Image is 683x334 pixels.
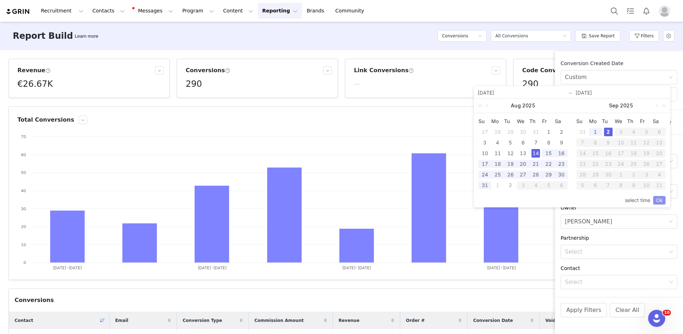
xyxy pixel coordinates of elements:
div: 19 [506,160,515,168]
div: 22 [544,160,553,168]
span: Contact [15,317,33,324]
text: [DATE]-[DATE] [53,265,82,270]
th: Thu [529,116,542,127]
text: [DATE]-[DATE] [487,265,516,270]
div: 16 [602,149,615,158]
h3: Link Conversions [354,66,414,75]
td: August 1, 2025 [542,127,555,137]
span: Tu [504,118,517,124]
div: 29 [544,170,553,179]
td: August 27, 2025 [517,169,530,180]
div: 6 [519,138,527,147]
div: 29 [589,170,602,179]
div: Owner [561,204,677,212]
span: Revenue [339,317,360,324]
td: August 2, 2025 [555,127,568,137]
div: 30 [519,128,527,136]
span: Tu [602,118,615,124]
i: icon: down [669,159,673,164]
td: August 13, 2025 [517,148,530,159]
div: 17 [481,160,489,168]
div: Erika Bianchi [565,215,612,228]
td: August 22, 2025 [542,159,555,169]
td: September 6, 2025 [653,127,666,137]
th: Sun [576,116,589,127]
button: Recruitment [37,3,88,19]
td: September 1, 2025 [589,127,602,137]
a: Community [331,3,372,19]
td: September 27, 2025 [653,159,666,169]
button: Filters [629,30,659,42]
span: Conversion Date [473,317,513,324]
td: September 16, 2025 [602,148,615,159]
h3: Conversions [186,66,230,75]
td: September 2, 2025 [602,127,615,137]
td: September 26, 2025 [640,159,653,169]
td: September 22, 2025 [589,159,602,169]
span: Su [478,118,491,124]
td: August 28, 2025 [529,169,542,180]
span: Voided [545,317,562,324]
td: September 12, 2025 [640,137,653,148]
td: September 10, 2025 [615,137,628,148]
div: 23 [557,160,566,168]
td: August 8, 2025 [542,137,555,148]
div: 30 [557,170,566,179]
th: Sun [478,116,491,127]
td: September 9, 2025 [602,137,615,148]
div: 10 [481,149,489,158]
div: 13 [519,149,527,158]
div: 11 [653,181,666,190]
div: 4 [627,128,640,136]
td: September 19, 2025 [640,148,653,159]
td: September 20, 2025 [653,148,666,159]
div: 20 [653,149,666,158]
h3: Code Conversions [522,66,585,75]
div: 9 [602,138,615,147]
div: 14 [531,149,540,158]
td: October 1, 2025 [615,169,628,180]
th: Sat [555,116,568,127]
button: Clear All [610,303,645,317]
a: Next year (Control + right) [658,99,667,113]
td: September 18, 2025 [627,148,640,159]
div: 26 [506,170,515,179]
text: 20 [21,224,26,229]
a: 2025 [521,99,536,113]
td: August 25, 2025 [491,169,504,180]
span: Order # [406,317,425,324]
div: 6 [589,181,602,190]
div: 2 [557,128,566,136]
td: September 21, 2025 [576,159,589,169]
img: grin logo [6,8,31,15]
td: October 10, 2025 [640,180,653,191]
td: August 31, 2025 [478,180,491,191]
button: Program [178,3,218,19]
div: 2 [627,170,640,179]
div: 6 [653,128,666,136]
td: August 7, 2025 [529,137,542,148]
div: 10 [640,181,653,190]
td: October 9, 2025 [627,180,640,191]
i: icon: down [669,75,673,80]
div: 12 [506,149,515,158]
i: icon: down [562,34,567,39]
th: Wed [517,116,530,127]
span: Sa [555,118,568,124]
td: August 17, 2025 [478,159,491,169]
td: August 31, 2025 [576,127,589,137]
td: October 2, 2025 [627,169,640,180]
td: August 14, 2025 [529,148,542,159]
td: September 8, 2025 [589,137,602,148]
td: September 11, 2025 [627,137,640,148]
div: 4 [653,170,666,179]
td: August 20, 2025 [517,159,530,169]
h5: Conversions [442,31,468,41]
div: 21 [531,160,540,168]
div: 11 [493,149,502,158]
a: Brands [302,3,330,19]
span: Th [529,118,542,124]
td: September 1, 2025 [491,180,504,191]
div: 31 [481,181,489,190]
div: 9 [627,181,640,190]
